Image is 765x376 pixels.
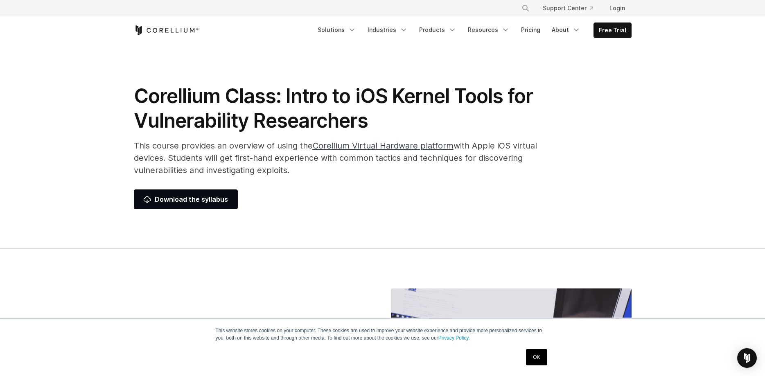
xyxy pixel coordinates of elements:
[463,23,515,37] a: Resources
[313,23,632,38] div: Navigation Menu
[134,84,543,133] h1: Corellium Class: Intro to iOS Kernel Tools for Vulnerability Researchers
[216,327,550,342] p: This website stores cookies on your computer. These cookies are used to improve your website expe...
[512,1,632,16] div: Navigation Menu
[134,189,238,209] a: Download the syllabus
[313,23,361,37] a: Solutions
[313,141,454,151] a: Corellium Virtual Hardware platform
[144,194,228,204] span: Download the syllabus
[594,23,631,38] a: Free Trial
[526,349,547,365] a: OK
[737,348,757,368] div: Open Intercom Messenger
[603,1,632,16] a: Login
[518,1,533,16] button: Search
[414,23,461,37] a: Products
[134,25,199,35] a: Corellium Home
[363,23,413,37] a: Industries
[134,140,543,176] p: This course provides an overview of using the with Apple iOS virtual devices. Students will get f...
[516,23,545,37] a: Pricing
[438,335,470,341] a: Privacy Policy.
[547,23,585,37] a: About
[536,1,600,16] a: Support Center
